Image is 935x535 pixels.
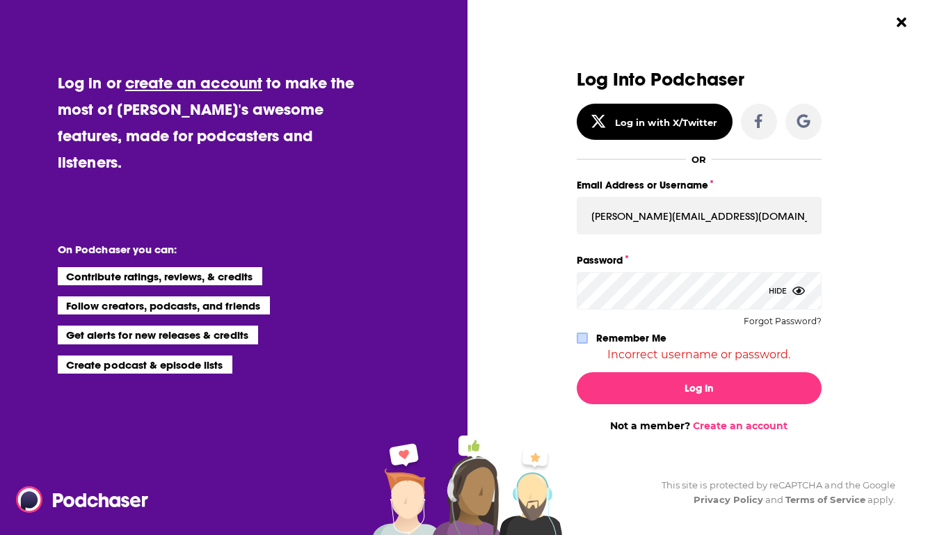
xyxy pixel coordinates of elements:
[58,296,270,314] li: Follow creators, podcasts, and friends
[577,176,822,194] label: Email Address or Username
[577,420,822,432] div: Not a member?
[58,243,336,256] li: On Podchaser you can:
[16,486,150,513] img: Podchaser - Follow, Share and Rate Podcasts
[650,478,895,507] div: This site is protected by reCAPTCHA and the Google and apply.
[596,329,666,347] label: Remember Me
[577,104,733,140] button: Log in with X/Twitter
[577,70,822,90] h3: Log Into Podchaser
[58,267,262,285] li: Contribute ratings, reviews, & credits
[744,317,822,326] button: Forgot Password?
[694,494,763,505] a: Privacy Policy
[58,326,257,344] li: Get alerts for new releases & credits
[693,420,788,432] a: Create an account
[577,348,822,361] div: Incorrect username or password.
[692,154,706,165] div: OR
[125,73,262,93] a: create an account
[888,9,915,35] button: Close Button
[16,486,138,513] a: Podchaser - Follow, Share and Rate Podcasts
[577,372,822,404] button: Log In
[615,117,717,128] div: Log in with X/Twitter
[769,272,805,310] div: Hide
[577,197,822,234] input: Email Address or Username
[577,251,822,269] label: Password
[58,356,232,374] li: Create podcast & episode lists
[785,494,865,505] a: Terms of Service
